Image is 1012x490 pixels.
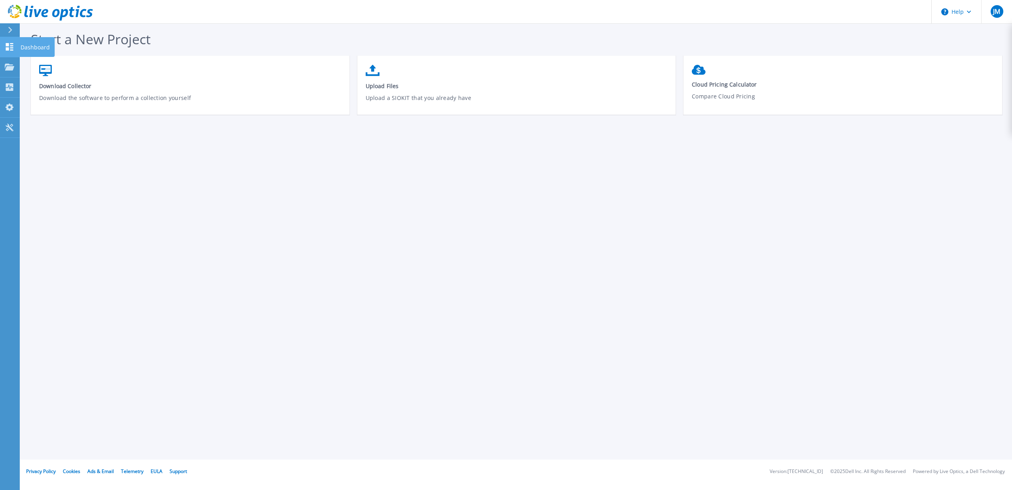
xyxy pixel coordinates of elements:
a: Cloud Pricing CalculatorCompare Cloud Pricing [683,61,1002,116]
a: Download CollectorDownload the software to perform a collection yourself [31,61,349,117]
li: Version: [TECHNICAL_ID] [770,469,823,474]
p: Upload a SIOKIT that you already have [366,94,668,112]
a: Telemetry [121,468,143,475]
li: © 2025 Dell Inc. All Rights Reserved [830,469,906,474]
span: Download Collector [39,82,342,90]
a: Ads & Email [87,468,114,475]
span: Upload Files [366,82,668,90]
p: Download the software to perform a collection yourself [39,94,342,112]
p: Compare Cloud Pricing [692,92,994,110]
span: Cloud Pricing Calculator [692,81,994,88]
a: EULA [151,468,162,475]
p: Dashboard [21,37,50,58]
li: Powered by Live Optics, a Dell Technology [913,469,1005,474]
a: Support [170,468,187,475]
a: Upload FilesUpload a SIOKIT that you already have [357,61,676,117]
a: Privacy Policy [26,468,56,475]
span: Start a New Project [31,30,151,48]
a: Cookies [63,468,80,475]
span: JM [993,8,1000,15]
